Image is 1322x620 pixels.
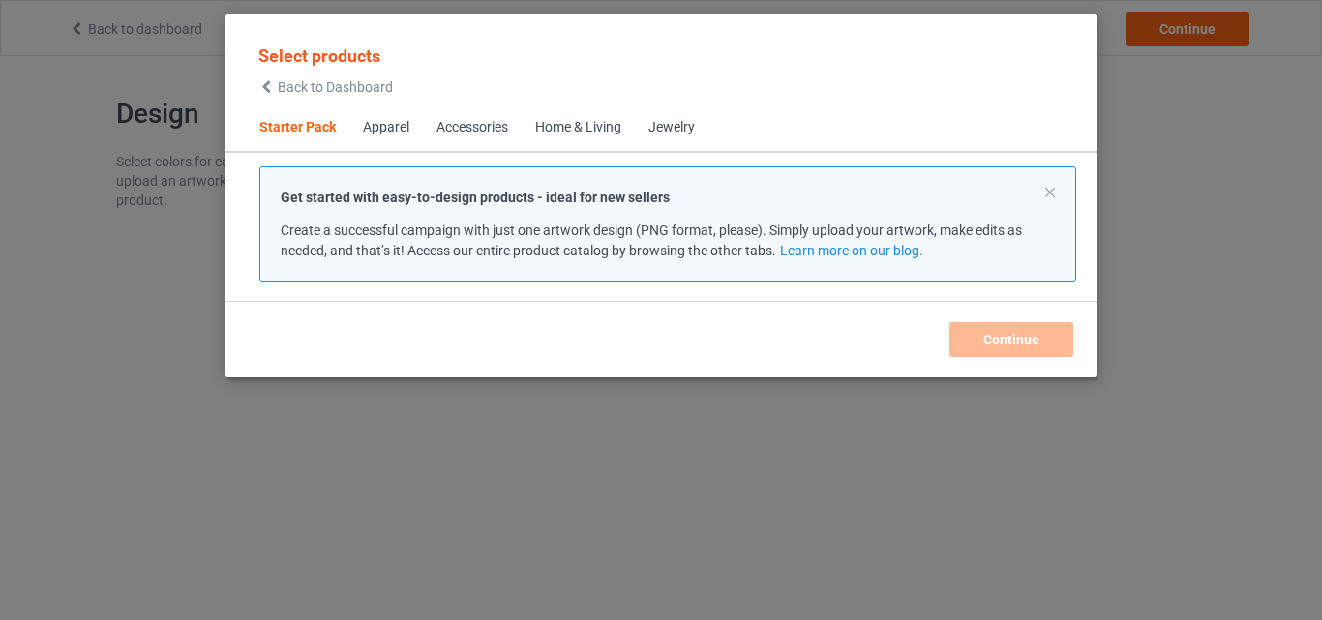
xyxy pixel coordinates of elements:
strong: Get started with easy-to-design products - ideal for new sellers [281,190,670,205]
span: Select products [258,45,380,66]
a: Learn more on our blog. [780,243,923,258]
div: Apparel [363,118,409,137]
div: Home & Living [535,118,621,137]
span: Create a successful campaign with just one artwork design (PNG format, please). Simply upload you... [281,222,1022,258]
span: Starter Pack [246,104,349,151]
div: Accessories [436,118,508,137]
div: Jewelry [648,118,695,137]
span: Back to Dashboard [278,79,393,95]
